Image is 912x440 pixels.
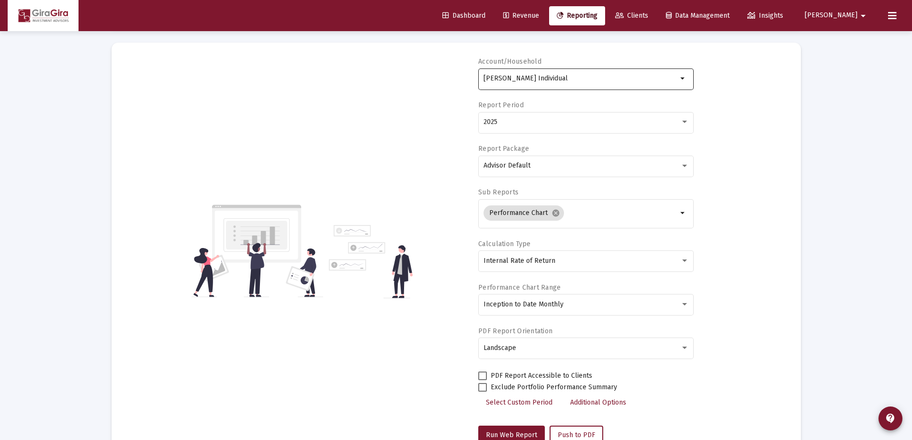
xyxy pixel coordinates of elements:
[478,145,529,153] label: Report Package
[478,283,561,292] label: Performance Chart Range
[549,6,605,25] a: Reporting
[329,225,413,298] img: reporting-alt
[677,73,689,84] mat-icon: arrow_drop_down
[677,207,689,219] mat-icon: arrow_drop_down
[486,398,552,406] span: Select Custom Period
[484,257,555,265] span: Internal Rate of Return
[552,209,560,217] mat-icon: cancel
[191,203,323,298] img: reporting
[478,327,552,335] label: PDF Report Orientation
[558,431,595,439] span: Push to PDF
[15,6,71,25] img: Dashboard
[478,57,541,66] label: Account/Household
[740,6,791,25] a: Insights
[491,370,592,382] span: PDF Report Accessible to Clients
[793,6,880,25] button: [PERSON_NAME]
[478,188,518,196] label: Sub Reports
[442,11,485,20] span: Dashboard
[615,11,648,20] span: Clients
[486,431,537,439] span: Run Web Report
[484,118,497,126] span: 2025
[478,240,530,248] label: Calculation Type
[503,11,539,20] span: Revenue
[484,205,564,221] mat-chip: Performance Chart
[495,6,547,25] a: Revenue
[484,75,677,82] input: Search or select an account or household
[885,413,896,424] mat-icon: contact_support
[478,101,524,109] label: Report Period
[658,6,737,25] a: Data Management
[484,203,677,223] mat-chip-list: Selection
[484,300,563,308] span: Inception to Date Monthly
[435,6,493,25] a: Dashboard
[491,382,617,393] span: Exclude Portfolio Performance Summary
[484,161,530,169] span: Advisor Default
[608,6,656,25] a: Clients
[805,11,857,20] span: [PERSON_NAME]
[557,11,597,20] span: Reporting
[857,6,869,25] mat-icon: arrow_drop_down
[484,344,516,352] span: Landscape
[747,11,783,20] span: Insights
[666,11,730,20] span: Data Management
[570,398,626,406] span: Additional Options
